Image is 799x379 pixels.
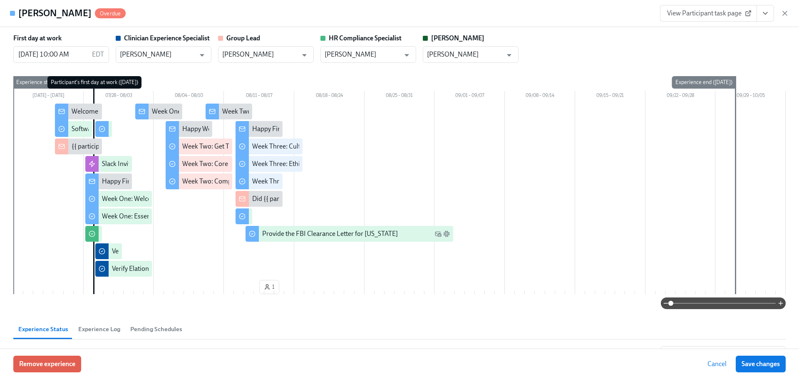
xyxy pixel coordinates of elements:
[19,360,75,368] span: Remove experience
[92,50,104,59] p: EDT
[443,230,450,237] svg: Slack
[715,91,786,102] div: 09/29 – 10/05
[102,212,283,221] div: Week One: Essential Compliance Tasks (~6.5 hours to complete)
[182,142,344,151] div: Week Two: Get To Know Your Role (~4 hours to complete)
[47,76,141,89] div: Participant's first day at work ([DATE])
[503,49,516,62] button: Open
[18,325,68,334] span: Experience Status
[224,91,294,102] div: 08/11 – 08/17
[757,5,774,22] button: View task page
[226,34,260,42] strong: Group Lead
[660,5,757,22] a: View Participant task page
[13,34,62,43] label: First day at work
[252,194,409,203] div: Did {{ participant.fullName }} Schedule A Meet & Greet?
[78,325,120,334] span: Experience Log
[505,91,575,102] div: 09/08 – 09/14
[262,229,398,238] div: Provide the FBI Clearance Letter for [US_STATE]
[84,91,154,102] div: 07/28 – 08/03
[252,124,349,134] div: Happy Final Week of Onboarding!
[72,124,117,134] div: Software Set-Up
[259,280,279,294] button: 1
[72,107,180,116] div: Welcome To The Charlie Health Team!
[707,360,727,368] span: Cancel
[435,230,442,237] svg: Work Email
[264,283,275,291] span: 1
[672,76,736,89] div: Experience end ([DATE])
[95,10,126,17] span: Overdue
[152,107,238,116] div: Week One Onboarding Recap!
[742,360,780,368] span: Save changes
[431,34,484,42] strong: [PERSON_NAME]
[252,177,426,186] div: Week Three: Final Onboarding Tasks (~1.5 hours to complete)
[252,159,469,168] div: Week Three: Ethics, Conduct, & Legal Responsibilities (~5 hours to complete)
[13,91,84,102] div: [DATE] – [DATE]
[182,124,233,134] div: Happy Week Two!
[736,356,786,372] button: Save changes
[196,49,208,62] button: Open
[130,325,182,334] span: Pending Schedules
[72,142,211,151] div: {{ participant.fullName }} has started onboarding
[13,356,81,372] button: Remove experience
[124,34,210,42] strong: Clinician Experience Specialist
[365,91,435,102] div: 08/25 – 08/31
[102,177,149,186] div: Happy First Day!
[575,91,645,102] div: 09/15 – 09/21
[102,159,136,168] div: Slack Invites
[676,346,786,363] input: Search by title
[154,91,224,102] div: 08/04 – 08/10
[222,107,308,116] div: Week Two Onboarding Recap!
[182,177,364,186] div: Week Two: Compliance Crisis Response (~1.5 hours to complete)
[102,194,295,203] div: Week One: Welcome To Charlie Health Tasks! (~3 hours to complete)
[667,9,750,17] span: View Participant task page
[182,159,331,168] div: Week Two: Core Processes (~1.25 hours to complete)
[298,49,311,62] button: Open
[329,34,402,42] strong: HR Compliance Specialist
[112,247,271,256] div: Verify Elation for {{ participant.fullName }} (2nd attempt)
[13,76,78,89] div: Experience start ([DATE])
[434,91,505,102] div: 09/01 – 09/07
[645,91,716,102] div: 09/22 – 09/28
[18,7,92,20] h4: [PERSON_NAME]
[294,91,365,102] div: 08/18 – 08/24
[252,142,477,151] div: Week Three: Cultural Competence & Special Populations (~3 hours to complete)
[400,49,413,62] button: Open
[112,264,231,273] div: Verify Elation for {{ participant.fullName }}
[702,356,732,372] button: Cancel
